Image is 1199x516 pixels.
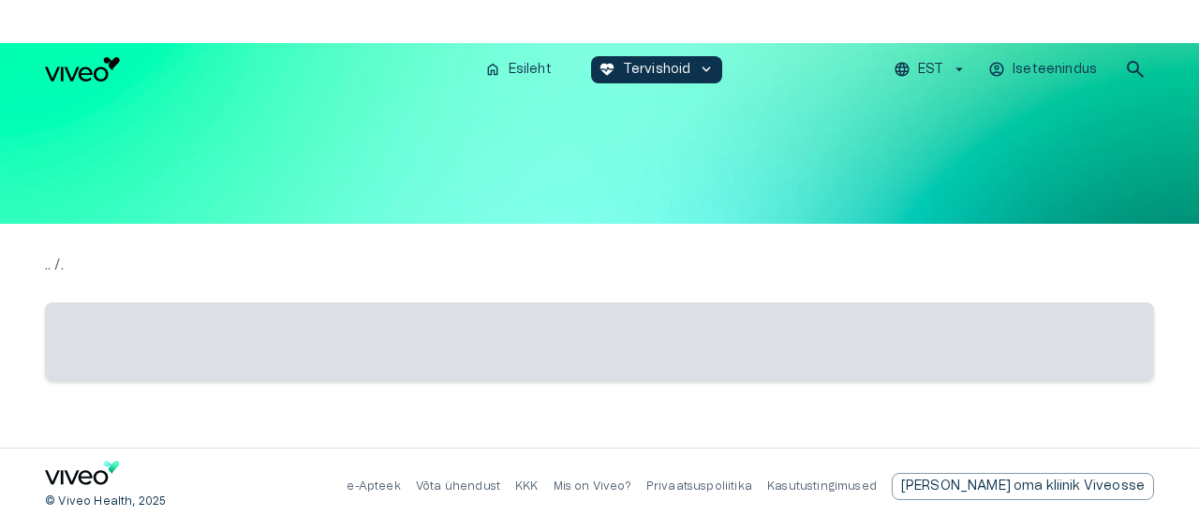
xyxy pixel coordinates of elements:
[45,57,120,81] img: Viveo logo
[599,61,615,78] span: ecg_heart
[698,61,715,78] span: keyboard_arrow_down
[45,461,120,492] a: Navigate to home page
[891,56,970,83] button: EST
[892,473,1154,500] div: [PERSON_NAME] oma kliinik Viveosse
[591,56,723,83] button: ecg_heartTervishoidkeyboard_arrow_down
[515,480,539,492] a: KKK
[484,61,501,78] span: home
[509,60,552,80] p: Esileht
[45,494,166,509] p: © Viveo Health, 2025
[901,477,1145,496] p: [PERSON_NAME] oma kliinik Viveosse
[1124,58,1147,81] span: search
[347,480,400,492] a: e-Apteek
[1117,51,1154,88] button: open search modal
[767,480,877,492] a: Kasutustingimused
[416,479,500,494] p: Võta ühendust
[892,473,1154,500] a: Send email to partnership request to viveo
[985,56,1102,83] button: Iseteenindus
[1013,60,1097,80] p: Iseteenindus
[554,479,631,494] p: Mis on Viveo?
[918,60,943,80] p: EST
[45,254,1154,276] p: .. / .
[646,480,752,492] a: Privaatsuspoliitika
[477,56,561,83] button: homeEsileht
[623,60,691,80] p: Tervishoid
[45,302,1154,380] span: ‌
[45,57,469,81] a: Navigate to homepage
